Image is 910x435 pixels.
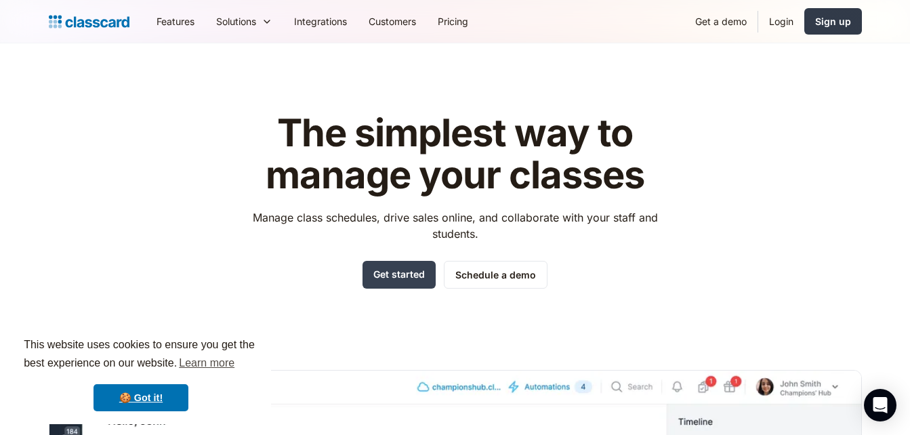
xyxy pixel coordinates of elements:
a: home [49,12,129,31]
a: Get started [363,261,436,289]
a: Login [758,6,804,37]
a: dismiss cookie message [94,384,188,411]
span: This website uses cookies to ensure you get the best experience on our website. [24,337,258,373]
a: Pricing [427,6,479,37]
a: learn more about cookies [177,353,236,373]
a: Schedule a demo [444,261,547,289]
a: Get a demo [684,6,758,37]
div: Solutions [216,14,256,28]
p: Manage class schedules, drive sales online, and collaborate with your staff and students. [240,209,670,242]
a: Sign up [804,8,862,35]
div: Solutions [205,6,283,37]
div: cookieconsent [11,324,271,424]
a: Customers [358,6,427,37]
h1: The simplest way to manage your classes [240,112,670,196]
div: Open Intercom Messenger [864,389,896,421]
a: Features [146,6,205,37]
a: Integrations [283,6,358,37]
div: Sign up [815,14,851,28]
